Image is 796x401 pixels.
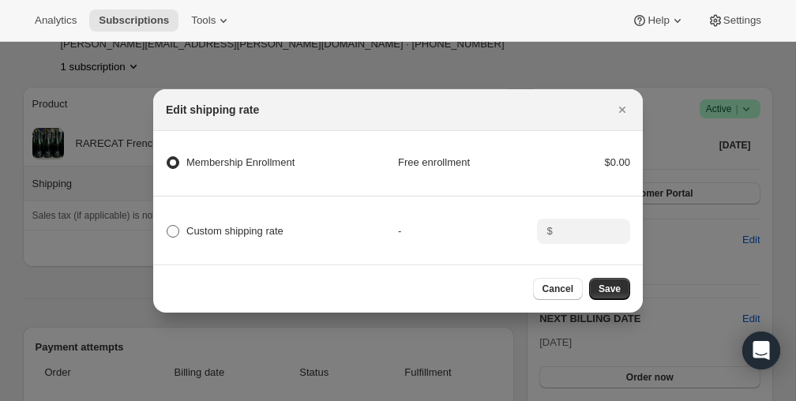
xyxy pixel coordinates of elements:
[543,283,573,295] span: Cancel
[182,9,241,32] button: Tools
[99,14,169,27] span: Subscriptions
[723,14,761,27] span: Settings
[166,102,259,118] h2: Edit shipping rate
[599,283,621,295] span: Save
[186,156,295,168] span: Membership Enrollment
[537,155,630,171] div: $0.00
[186,225,283,237] span: Custom shipping rate
[611,99,633,121] button: Close
[546,225,552,237] span: $
[533,278,583,300] button: Cancel
[648,14,669,27] span: Help
[622,9,694,32] button: Help
[398,155,537,171] div: Free enrollment
[89,9,178,32] button: Subscriptions
[698,9,771,32] button: Settings
[742,332,780,369] div: Open Intercom Messenger
[191,14,216,27] span: Tools
[398,223,537,239] div: -
[589,278,630,300] button: Save
[25,9,86,32] button: Analytics
[35,14,77,27] span: Analytics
